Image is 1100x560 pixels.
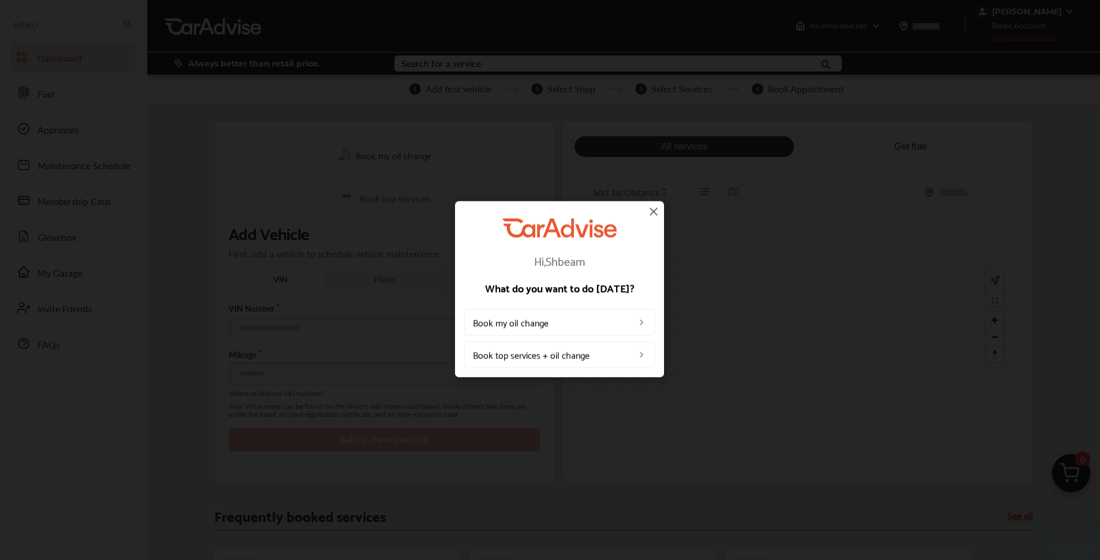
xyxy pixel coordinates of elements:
[647,204,661,218] img: close-icon.a004319c.svg
[637,350,646,360] img: left_arrow_icon.0f472efe.svg
[464,342,655,368] a: Book top services + oil change
[464,283,655,293] p: What do you want to do [DATE]?
[1054,514,1091,551] iframe: Button to launch messaging window
[464,309,655,336] a: Book my oil change
[502,218,617,237] img: CarAdvise Logo
[637,318,646,327] img: left_arrow_icon.0f472efe.svg
[464,255,655,267] p: Hi, Shbeam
